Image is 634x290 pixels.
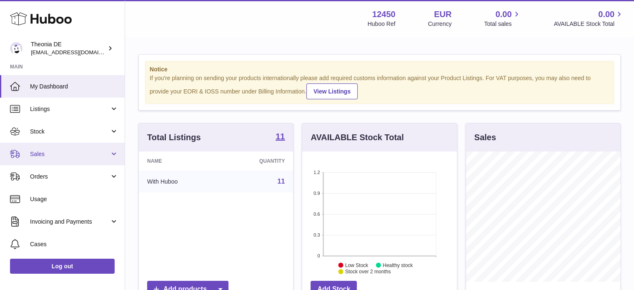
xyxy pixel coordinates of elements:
th: Name [139,151,220,171]
span: My Dashboard [30,83,118,91]
div: Currency [428,20,452,28]
span: 0.00 [598,9,614,20]
img: info-de@theonia.com [10,42,23,55]
h3: Total Listings [147,132,201,143]
span: [EMAIL_ADDRESS][DOMAIN_NAME] [31,49,123,55]
text: 0 [318,253,320,258]
strong: Notice [150,66,609,73]
div: If you're planning on sending your products internationally please add required customs informati... [150,74,609,99]
div: Theonia DE [31,40,106,56]
td: With Huboo [139,171,220,192]
strong: EUR [434,9,451,20]
span: 0.00 [496,9,512,20]
span: Cases [30,240,118,248]
text: 1.2 [314,170,320,175]
a: 0.00 Total sales [484,9,521,28]
span: Orders [30,173,110,181]
div: Huboo Ref [368,20,396,28]
span: Invoicing and Payments [30,218,110,226]
h3: AVAILABLE Stock Total [311,132,403,143]
strong: 12450 [372,9,396,20]
span: Stock [30,128,110,136]
a: Log out [10,259,115,274]
a: 11 [276,132,285,142]
text: 0.6 [314,212,320,217]
a: View Listings [306,83,358,99]
span: Sales [30,150,110,158]
text: Low Stock [345,262,368,268]
h3: Sales [474,132,496,143]
text: 0.9 [314,191,320,196]
span: Usage [30,195,118,203]
text: 0.3 [314,232,320,237]
th: Quantity [220,151,293,171]
span: Total sales [484,20,521,28]
span: AVAILABLE Stock Total [554,20,624,28]
a: 0.00 AVAILABLE Stock Total [554,9,624,28]
a: 11 [278,178,285,185]
text: Stock over 2 months [345,269,391,275]
strong: 11 [276,132,285,141]
span: Listings [30,105,110,113]
text: Healthy stock [383,262,413,268]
